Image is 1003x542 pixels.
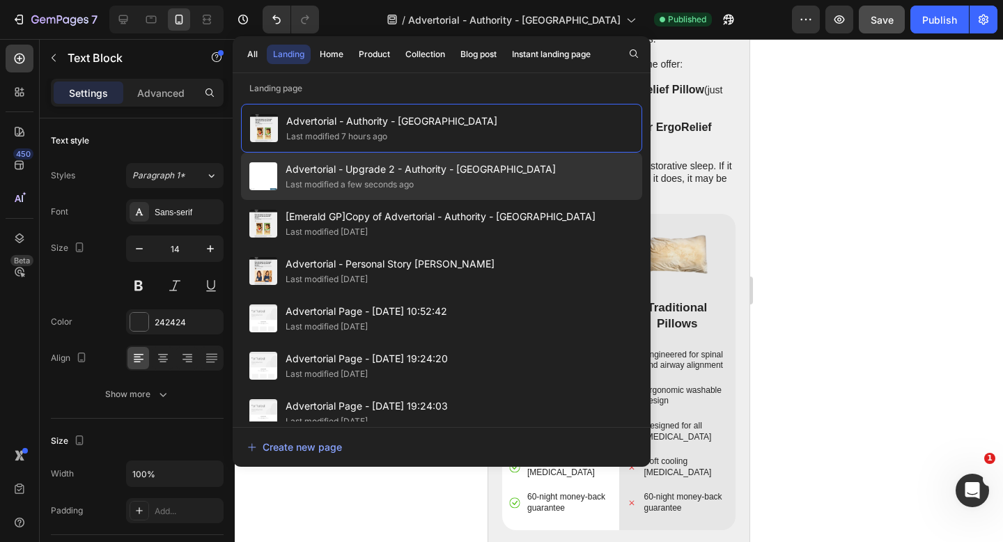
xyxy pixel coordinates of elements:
div: Styles [51,169,75,182]
p: And right now, there’s a limited-time offer: [15,19,246,31]
p: Settings [69,86,108,100]
button: Paragraph 1* [126,163,224,188]
button: 7 [6,6,104,33]
p: Ergonomic washable design [156,346,239,368]
p: Soft cooling [MEDICAL_DATA] [39,417,122,439]
p: Engineered for spinal and airway alignment [39,311,122,332]
button: All [241,45,264,64]
div: Width [51,467,74,480]
span: Advertorial - Upgrade 2 - Authority - [GEOGRAPHIC_DATA] [286,161,556,178]
p: Landing page [233,82,651,95]
p: Text Block [68,49,186,66]
p: Engineered for spinal and airway alignment [156,311,239,332]
div: Show more [105,387,170,401]
div: Product [359,48,390,61]
button: Blog post [454,45,503,64]
div: Size [51,432,88,451]
p: 60-night money-back guarantee [39,453,122,474]
button: Landing [267,45,311,64]
strong: → 70% OFF a bundle of four ErgoRelief Pillows [15,82,224,107]
button: Product [352,45,396,64]
button: Save [859,6,905,33]
div: Create new page [247,440,342,454]
button: Home [313,45,350,64]
p: Designed for all [MEDICAL_DATA] [156,382,239,403]
div: Landing [273,48,304,61]
div: Undo/Redo [263,6,319,33]
div: Collection [405,48,445,61]
div: Blog post [460,48,497,61]
button: Create new page [247,433,637,461]
p: Soft cooling [MEDICAL_DATA] [156,417,239,439]
div: 242424 [155,316,220,329]
div: Last modified [DATE] [286,272,368,286]
span: / [402,13,405,27]
p: Ergonomic washable design [39,346,122,368]
div: Last modified [DATE] [286,320,368,334]
div: Last modified 7 hours ago [286,130,387,144]
span: 1 [984,453,995,464]
div: Color [51,316,72,328]
p: Advanced [137,86,185,100]
div: Size [51,239,88,258]
div: Instant landing page [512,48,591,61]
p: 7 [91,11,98,28]
strong: → 55% OFF a single ErgoRelief Pillow [15,45,216,56]
p: 60-night money-back guarantee [156,453,239,474]
span: Advertorial Page - [DATE] 10:52:42 [286,303,447,320]
div: Sans-serif [155,206,220,219]
span: Save [871,14,894,26]
div: All [247,48,258,61]
span: Advertorial Page - [DATE] 19:24:20 [286,350,448,367]
p: (just $107 CAD) [15,45,246,70]
p: Traditional Pillows [139,261,240,292]
button: Instant landing page [506,45,597,64]
span: Advertorial Page - [DATE] 19:24:03 [286,398,448,415]
p: Designed for all [MEDICAL_DATA] [39,382,122,403]
div: Publish [922,13,957,27]
button: Publish [910,6,969,33]
div: Home [320,48,343,61]
p: Imagine this: 60 nights of deep, restorative sleep. If it doesn’t deliver, you risk nothing. If i... [15,121,246,159]
img: gempages_582514859921375857-e47a6673-9794-45b1-8afe-cccabd263d90.png [139,189,239,244]
div: Last modified [DATE] [286,415,368,428]
span: Paragraph 1* [132,169,185,182]
span: Advertorial - Authority - [GEOGRAPHIC_DATA] [286,113,497,130]
iframe: Intercom live chat [956,474,989,507]
div: Beta [10,255,33,266]
div: Align [51,349,90,368]
span: Advertorial - Personal Story [PERSON_NAME] [286,256,495,272]
input: Auto [127,461,223,486]
div: Add... [155,505,220,518]
div: Font [51,206,68,218]
div: 450 [13,148,33,160]
img: gempages_582514859921375857-2ae4ee2e-a17f-4117-87be-5cc46c1090f5.png [22,189,123,244]
button: Collection [399,45,451,64]
p: [PERSON_NAME] Pillow [22,261,123,292]
span: Published [668,13,706,26]
div: Padding [51,504,83,517]
span: [Emerald GP]Copy of Advertorial - Authority - [GEOGRAPHIC_DATA] [286,208,596,225]
div: Text style [51,134,89,147]
div: Last modified [DATE] [286,367,368,381]
div: Last modified a few seconds ago [286,178,414,192]
button: Show more [51,382,224,407]
div: Last modified [DATE] [286,225,368,239]
span: Advertorial - Authority - [GEOGRAPHIC_DATA] [408,13,621,27]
